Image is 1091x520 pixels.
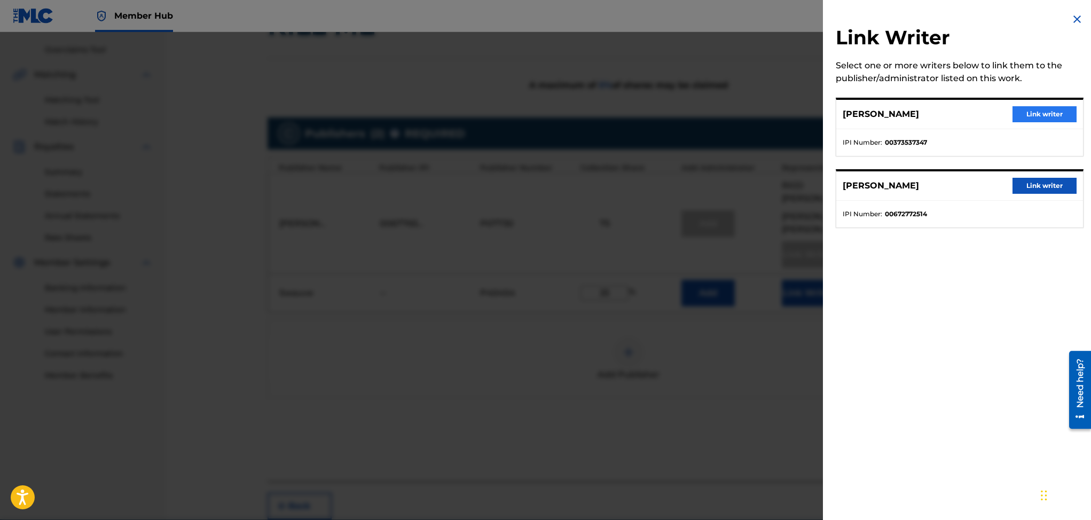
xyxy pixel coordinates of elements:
[836,59,1084,85] div: Select one or more writers below to link them to the publisher/administrator listed on this work.
[114,10,173,22] span: Member Hub
[1012,106,1077,122] button: Link writer
[885,209,927,219] strong: 00672772514
[95,10,108,22] img: Top Rightsholder
[843,179,919,192] p: [PERSON_NAME]
[843,138,882,147] span: IPI Number :
[1038,469,1091,520] iframe: Chat Widget
[843,209,882,219] span: IPI Number :
[1061,347,1091,433] iframe: Resource Center
[1012,178,1077,194] button: Link writer
[836,26,1084,53] h2: Link Writer
[1041,479,1047,511] div: Drag
[843,108,919,121] p: [PERSON_NAME]
[885,138,927,147] strong: 00373537347
[13,8,54,23] img: MLC Logo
